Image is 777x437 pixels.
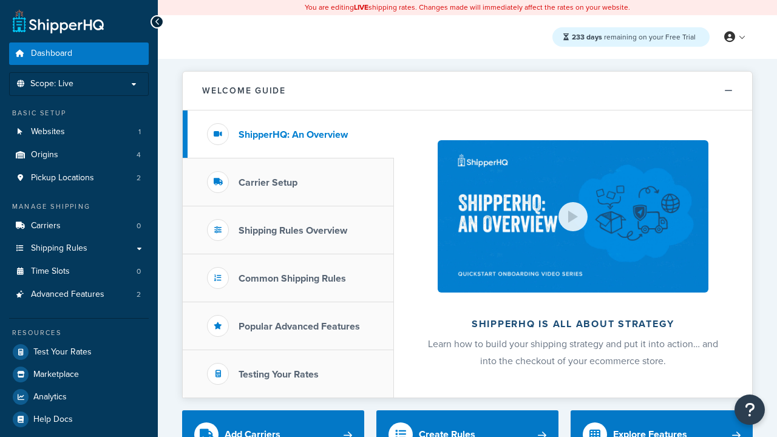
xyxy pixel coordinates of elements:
[30,79,73,89] span: Scope: Live
[239,177,297,188] h3: Carrier Setup
[354,2,368,13] b: LIVE
[9,328,149,338] div: Resources
[9,237,149,260] a: Shipping Rules
[9,260,149,283] a: Time Slots0
[183,72,752,110] button: Welcome Guide
[9,108,149,118] div: Basic Setup
[31,49,72,59] span: Dashboard
[31,290,104,300] span: Advanced Features
[9,364,149,385] a: Marketplace
[239,369,319,380] h3: Testing Your Rates
[9,283,149,306] a: Advanced Features2
[9,167,149,189] li: Pickup Locations
[9,408,149,430] a: Help Docs
[202,86,286,95] h2: Welcome Guide
[239,321,360,332] h3: Popular Advanced Features
[9,215,149,237] a: Carriers0
[137,266,141,277] span: 0
[9,341,149,363] a: Test Your Rates
[9,283,149,306] li: Advanced Features
[239,273,346,284] h3: Common Shipping Rules
[31,221,61,231] span: Carriers
[9,167,149,189] a: Pickup Locations2
[137,221,141,231] span: 0
[9,215,149,237] li: Carriers
[239,129,348,140] h3: ShipperHQ: An Overview
[137,290,141,300] span: 2
[33,347,92,357] span: Test Your Rates
[138,127,141,137] span: 1
[572,32,602,42] strong: 233 days
[31,150,58,160] span: Origins
[239,225,347,236] h3: Shipping Rules Overview
[9,260,149,283] li: Time Slots
[9,42,149,65] a: Dashboard
[33,392,67,402] span: Analytics
[428,337,718,368] span: Learn how to build your shipping strategy and put it into action… and into the checkout of your e...
[438,140,708,293] img: ShipperHQ is all about strategy
[31,243,87,254] span: Shipping Rules
[9,121,149,143] a: Websites1
[31,173,94,183] span: Pickup Locations
[9,144,149,166] a: Origins4
[9,386,149,408] a: Analytics
[137,150,141,160] span: 4
[9,144,149,166] li: Origins
[9,121,149,143] li: Websites
[137,173,141,183] span: 2
[735,395,765,425] button: Open Resource Center
[9,202,149,212] div: Manage Shipping
[426,319,720,330] h2: ShipperHQ is all about strategy
[31,266,70,277] span: Time Slots
[572,32,696,42] span: remaining on your Free Trial
[31,127,65,137] span: Websites
[33,370,79,380] span: Marketplace
[33,415,73,425] span: Help Docs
